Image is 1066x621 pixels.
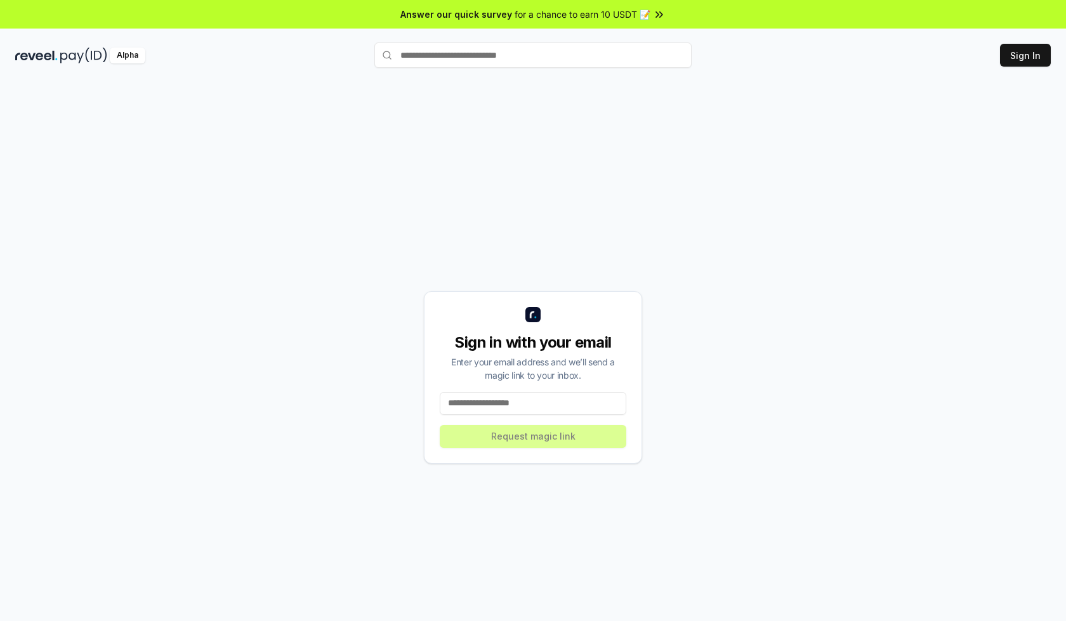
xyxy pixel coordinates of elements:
[440,355,626,382] div: Enter your email address and we’ll send a magic link to your inbox.
[15,48,58,63] img: reveel_dark
[110,48,145,63] div: Alpha
[400,8,512,21] span: Answer our quick survey
[440,332,626,353] div: Sign in with your email
[60,48,107,63] img: pay_id
[1000,44,1051,67] button: Sign In
[515,8,650,21] span: for a chance to earn 10 USDT 📝
[525,307,541,322] img: logo_small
